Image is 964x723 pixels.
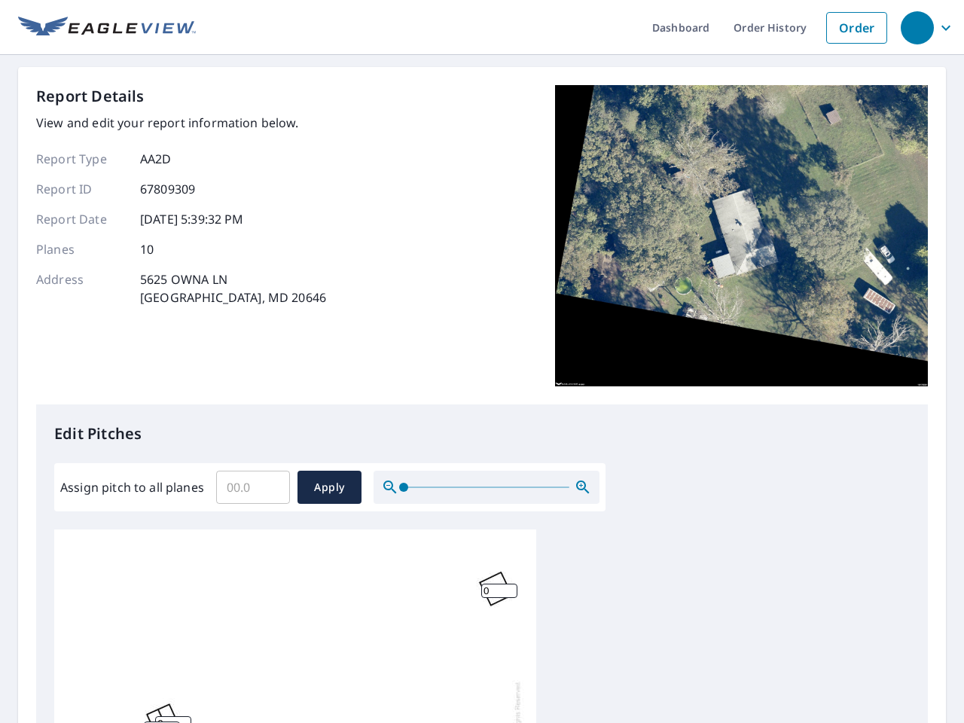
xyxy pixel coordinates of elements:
[60,478,204,496] label: Assign pitch to all planes
[140,270,326,307] p: 5625 OWNA LN [GEOGRAPHIC_DATA], MD 20646
[36,114,326,132] p: View and edit your report information below.
[140,150,172,168] p: AA2D
[18,17,196,39] img: EV Logo
[826,12,887,44] a: Order
[216,466,290,508] input: 00.0
[36,85,145,108] p: Report Details
[297,471,361,504] button: Apply
[140,180,195,198] p: 67809309
[36,210,127,228] p: Report Date
[54,423,910,445] p: Edit Pitches
[36,240,127,258] p: Planes
[140,240,154,258] p: 10
[310,478,349,497] span: Apply
[36,180,127,198] p: Report ID
[36,270,127,307] p: Address
[555,85,928,386] img: Top image
[140,210,244,228] p: [DATE] 5:39:32 PM
[36,150,127,168] p: Report Type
